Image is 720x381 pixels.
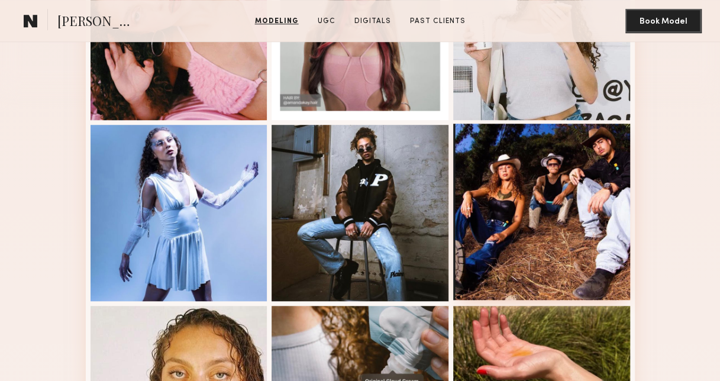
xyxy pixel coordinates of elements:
[405,16,470,27] a: Past Clients
[625,15,701,25] a: Book Model
[57,12,140,33] span: [PERSON_NAME]
[313,16,340,27] a: UGC
[625,9,701,33] button: Book Model
[250,16,304,27] a: Modeling
[350,16,396,27] a: Digitals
